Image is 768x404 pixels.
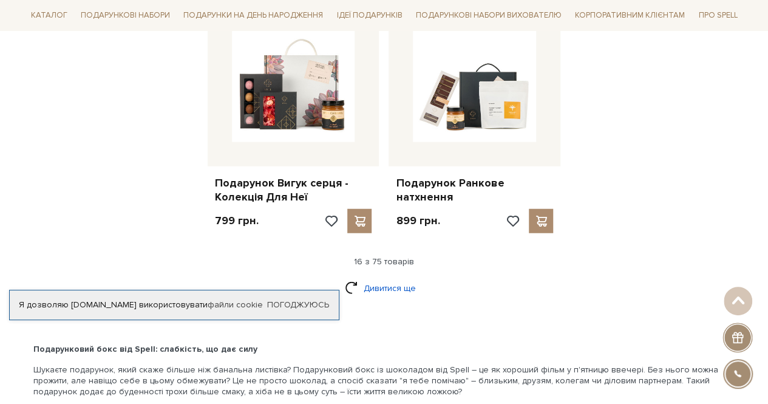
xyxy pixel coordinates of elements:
[345,278,424,299] a: Дивитися ще
[396,176,553,205] a: Подарунок Ранкове натхнення
[331,6,407,25] a: Ідеї подарунків
[396,214,440,228] p: 899 грн.
[693,6,742,25] a: Про Spell
[10,300,339,310] div: Я дозволяю [DOMAIN_NAME] використовувати
[208,300,263,310] a: файли cookie
[267,300,329,310] a: Погоджуюсь
[21,256,747,267] div: 16 з 75 товарів
[215,214,259,228] p: 799 грн.
[411,5,566,26] a: Подарункові набори вихователю
[178,6,328,25] a: Подарунки на День народження
[26,6,72,25] a: Каталог
[215,176,372,205] a: Подарунок Вигук серця - Колекція Для Неї
[33,344,257,354] b: Подарунковий бокс від Spell: слабкість, що дає силу
[76,6,175,25] a: Подарункові набори
[33,365,735,398] p: Шукаєте подарунок, який скаже більше ніж банальна листівка? Подарунковий бокс із шоколадом від Sp...
[570,5,690,26] a: Корпоративним клієнтам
